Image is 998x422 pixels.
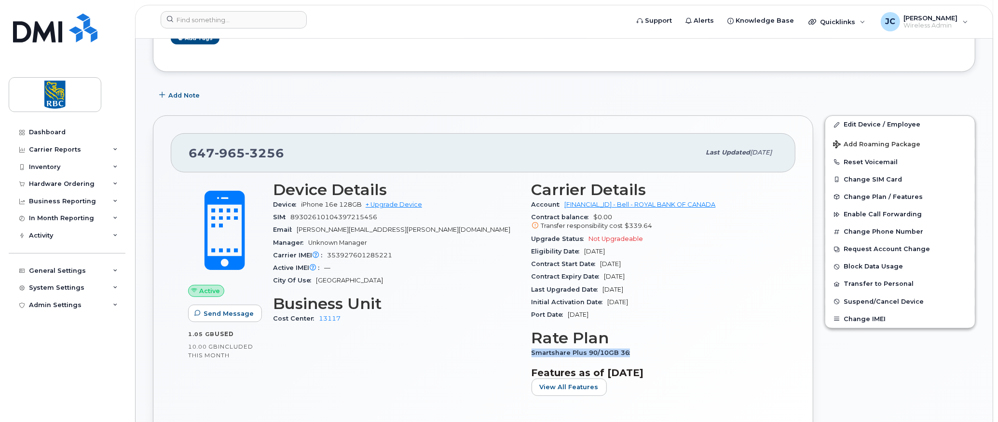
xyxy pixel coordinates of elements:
span: [DATE] [568,311,589,318]
span: Send Message [204,309,254,318]
span: Email [273,226,297,233]
span: JC [885,16,895,28]
span: [DATE] [750,149,772,156]
span: Unknown Manager [308,239,367,246]
button: Add Note [153,86,208,104]
span: 965 [215,146,245,160]
span: Eligibility Date [532,248,585,255]
a: Edit Device / Employee [825,116,975,133]
button: Change Plan / Features [825,188,975,206]
span: Active [199,286,220,295]
h3: Business Unit [273,295,520,312]
span: Add Note [168,91,200,100]
span: Contract Expiry Date [532,273,604,280]
span: Last updated [706,149,750,156]
span: Cost Center [273,315,319,322]
span: Transfer responsibility cost [541,222,623,229]
span: 10.00 GB [188,343,218,350]
button: Enable Call Forwarding [825,206,975,223]
span: Initial Activation Date [532,298,608,306]
span: $0.00 [532,213,779,231]
span: [PERSON_NAME] [904,14,958,22]
span: 1.05 GB [188,331,215,338]
a: [FINANCIAL_ID] - Bell - ROYAL BANK OF CANADA [565,201,716,208]
button: Request Account Change [825,240,975,258]
span: Carrier IMEI [273,252,327,259]
span: [PERSON_NAME][EMAIL_ADDRESS][PERSON_NAME][DOMAIN_NAME] [297,226,510,233]
a: Support [630,11,679,30]
span: Alerts [694,16,714,26]
span: Not Upgradeable [589,235,643,242]
span: Device [273,201,301,208]
span: 3256 [245,146,284,160]
h3: Rate Plan [532,329,779,347]
span: [DATE] [603,286,624,293]
span: used [215,330,234,338]
span: Last Upgraded Date [532,286,603,293]
a: + Upgrade Device [366,201,422,208]
span: [DATE] [604,273,625,280]
span: 89302610104397215456 [290,213,377,221]
span: included this month [188,343,253,359]
a: Alerts [679,11,721,30]
h3: Features as of [DATE] [532,367,779,379]
span: Account [532,201,565,208]
h3: Carrier Details [532,181,779,198]
button: Change Phone Number [825,223,975,240]
span: Change Plan / Features [844,193,923,200]
span: iPhone 16e 128GB [301,201,362,208]
button: Reset Voicemail [825,154,975,171]
span: Upgrade Status [532,235,589,242]
div: Jenn Carlson [874,12,975,31]
span: [GEOGRAPHIC_DATA] [316,277,383,284]
span: Port Date [532,311,568,318]
span: 647 [189,146,284,160]
button: Send Message [188,305,262,322]
button: Change SIM Card [825,171,975,188]
button: Block Data Usage [825,258,975,275]
span: [DATE] [601,260,621,267]
span: — [324,264,330,271]
span: Manager [273,239,308,246]
span: City Of Use [273,277,316,284]
span: 353927601285221 [327,252,392,259]
button: Suspend/Cancel Device [825,293,975,310]
span: $339.64 [625,222,653,229]
a: Knowledge Base [721,11,801,30]
a: 13117 [319,315,341,322]
span: Add Roaming Package [833,141,920,150]
button: Change IMEI [825,310,975,328]
input: Find something... [161,11,307,28]
div: Quicklinks [802,12,872,31]
span: [DATE] [585,248,605,255]
h3: Device Details [273,181,520,198]
span: Active IMEI [273,264,324,271]
span: Knowledge Base [736,16,794,26]
span: Quicklinks [820,18,855,26]
span: SIM [273,213,290,221]
button: View All Features [532,379,607,396]
span: Contract balance [532,213,594,221]
span: Wireless Admin [904,22,958,29]
span: Smartshare Plus 90/10GB 36 [532,349,635,356]
span: Support [645,16,672,26]
button: Transfer to Personal [825,275,975,293]
button: Add Roaming Package [825,134,975,154]
span: View All Features [540,382,599,392]
span: Enable Call Forwarding [844,211,922,218]
span: [DATE] [608,298,629,306]
span: Suspend/Cancel Device [844,298,924,305]
span: Contract Start Date [532,260,601,267]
